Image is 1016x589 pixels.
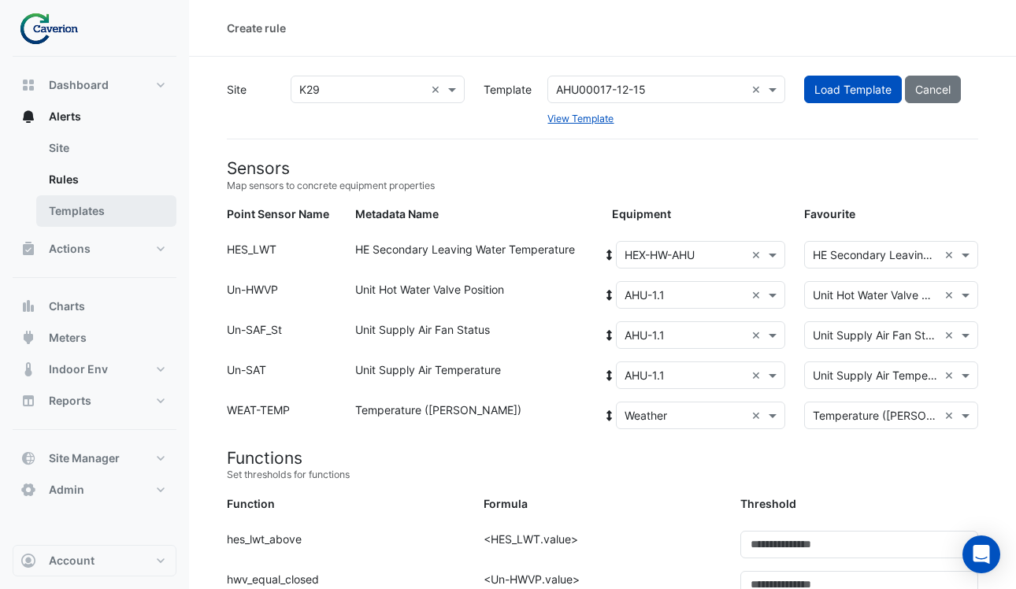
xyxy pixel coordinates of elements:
[13,233,176,265] button: Actions
[36,195,176,227] a: Templates
[13,69,176,101] button: Dashboard
[20,241,36,257] app-icon: Actions
[616,241,785,269] app-equipment-select: Select Equipment
[751,81,765,98] span: Clear
[944,407,958,424] span: Clear
[603,407,617,424] span: Copy equipment to all points
[612,207,671,220] strong: Equipment
[944,287,958,303] span: Clear
[474,76,538,126] label: Template
[49,109,81,124] span: Alerts
[227,158,978,178] h4: Sensors
[13,322,176,354] button: Meters
[751,246,765,263] span: Clear
[484,497,528,510] strong: Formula
[751,407,765,424] span: Clear
[49,330,87,346] span: Meters
[603,327,617,343] span: Copy equipment to all points
[616,402,785,429] app-equipment-select: Select Equipment
[20,361,36,377] app-icon: Indoor Env
[217,531,474,571] div: hes_lwt_above
[217,402,346,435] div: WEAT-TEMP
[217,76,281,126] label: Site
[355,207,439,220] strong: Metadata Name
[49,241,91,257] span: Actions
[616,361,785,389] app-equipment-select: Select Equipment
[227,448,978,468] h4: Functions
[227,468,978,482] small: Set thresholds for functions
[227,497,275,510] strong: Function
[13,474,176,506] button: Admin
[346,241,603,275] div: HE Secondary Leaving Water Temperature
[431,81,444,98] span: Clear
[346,281,603,315] div: Unit Hot Water Valve Position
[346,321,603,355] div: Unit Supply Air Fan Status
[751,367,765,383] span: Clear
[227,207,329,220] strong: Point Sensor Name
[20,298,36,314] app-icon: Charts
[751,327,765,343] span: Clear
[227,20,286,36] div: Create rule
[944,367,958,383] span: Clear
[49,482,84,498] span: Admin
[20,450,36,466] app-icon: Site Manager
[740,497,796,510] strong: Threshold
[13,385,176,417] button: Reports
[804,321,978,349] app-favourites-select: Select Favourite
[13,291,176,322] button: Charts
[49,553,95,569] span: Account
[944,246,958,263] span: Clear
[13,354,176,385] button: Indoor Env
[217,241,346,275] div: HES_LWT
[962,535,1000,573] div: Open Intercom Messenger
[13,545,176,576] button: Account
[49,298,85,314] span: Charts
[603,246,617,263] span: Copy equipment to all points
[36,132,176,164] a: Site
[13,132,176,233] div: Alerts
[20,330,36,346] app-icon: Meters
[20,109,36,124] app-icon: Alerts
[13,443,176,474] button: Site Manager
[49,77,109,93] span: Dashboard
[804,76,902,103] button: Load Template
[804,361,978,389] app-favourites-select: Select Favourite
[944,327,958,343] span: Clear
[13,101,176,132] button: Alerts
[804,241,978,269] app-favourites-select: Select Favourite
[814,83,892,96] span: Load Template
[19,13,90,44] img: Company Logo
[474,531,731,571] div: <HES_LWT.value>
[346,361,603,395] div: Unit Supply Air Temperature
[49,361,108,377] span: Indoor Env
[20,77,36,93] app-icon: Dashboard
[905,76,961,103] button: Cancel
[49,450,120,466] span: Site Manager
[603,367,617,383] span: Copy equipment to all points
[751,287,765,303] span: Clear
[217,281,346,315] div: Un-HWVP
[217,321,346,355] div: Un-SAF_St
[49,393,91,409] span: Reports
[804,281,978,309] app-favourites-select: Select Favourite
[915,83,951,96] span: Cancel
[616,321,785,349] app-equipment-select: Select Equipment
[547,113,614,124] a: View Template
[616,281,785,309] app-equipment-select: Select Equipment
[227,179,978,193] small: Map sensors to concrete equipment properties
[804,207,855,220] strong: Favourite
[804,402,978,429] app-favourites-select: Select Favourite
[20,482,36,498] app-icon: Admin
[20,393,36,409] app-icon: Reports
[217,361,346,395] div: Un-SAT
[36,164,176,195] a: Rules
[346,402,603,435] div: Temperature ([PERSON_NAME])
[603,287,617,303] span: Copy equipment to all points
